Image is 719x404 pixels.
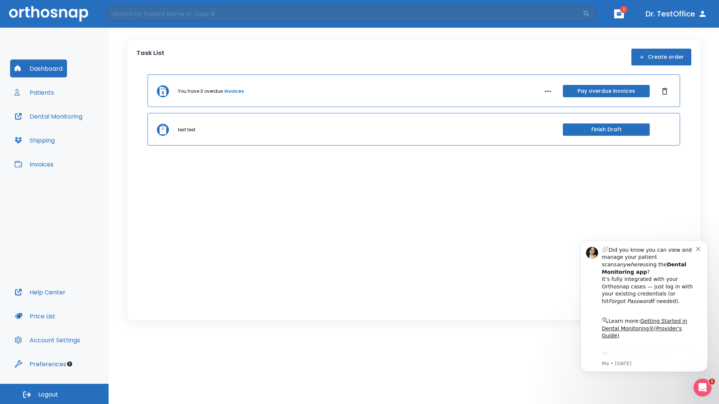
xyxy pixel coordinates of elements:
[10,59,67,77] button: Dashboard
[694,379,712,397] iframe: Intercom live chat
[10,331,85,349] button: Account Settings
[10,83,58,101] button: Patients
[709,379,715,385] span: 1
[563,85,650,97] button: Pay overdue invoices
[178,88,223,95] p: You have 3 overdue
[10,283,70,301] button: Help Center
[10,355,71,373] button: Preferences
[659,85,671,97] button: Dismiss
[620,6,628,13] span: 1
[10,155,58,173] button: Invoices
[136,49,164,65] p: Task List
[38,391,58,399] span: Logout
[563,123,650,136] button: Finish Draft
[10,131,59,149] button: Shipping
[643,7,710,21] button: Dr. TestOffice
[10,307,60,325] button: Price List
[631,49,691,65] button: Create order
[224,88,244,95] a: invoices
[10,107,87,125] button: Dental Monitoring
[178,126,195,133] p: test test
[569,231,719,400] iframe: Intercom notifications message
[107,6,583,21] input: Search by Patient Name or Case #
[9,6,88,21] img: Orthosnap
[66,361,73,367] div: Tooltip anchor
